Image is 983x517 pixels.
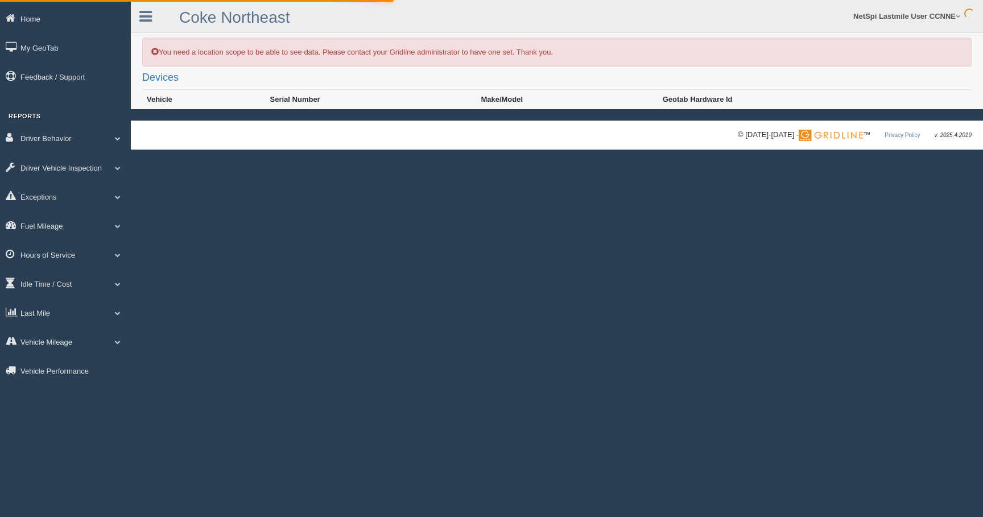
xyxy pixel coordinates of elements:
[799,130,863,141] img: Gridline
[476,89,658,109] th: Make/Model
[142,38,972,67] div: You need a location scope to be able to see data. Please contact your Gridline administrator to h...
[885,132,920,138] a: Privacy Policy
[658,89,939,109] th: Geotab Hardware Id
[738,129,972,141] div: © [DATE]-[DATE] - ™
[179,9,290,26] a: Coke Northeast
[266,89,477,109] th: Serial Number
[142,72,972,84] h2: Devices
[935,132,972,138] span: v. 2025.4.2019
[142,89,266,109] th: Vehicle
